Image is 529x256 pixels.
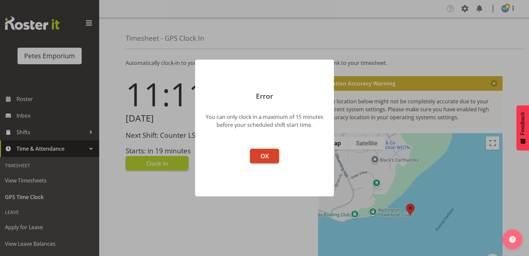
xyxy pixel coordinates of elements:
[250,149,279,163] button: OK
[205,113,324,129] div: You can only clock in a maximum of 15 minutes before your scheduled shift start time.
[261,152,269,160] span: OK
[520,112,526,135] span: Feedback
[516,105,529,150] button: Feedback - Show survey
[202,93,327,100] p: Error
[509,236,516,243] img: help-xxl-2.png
